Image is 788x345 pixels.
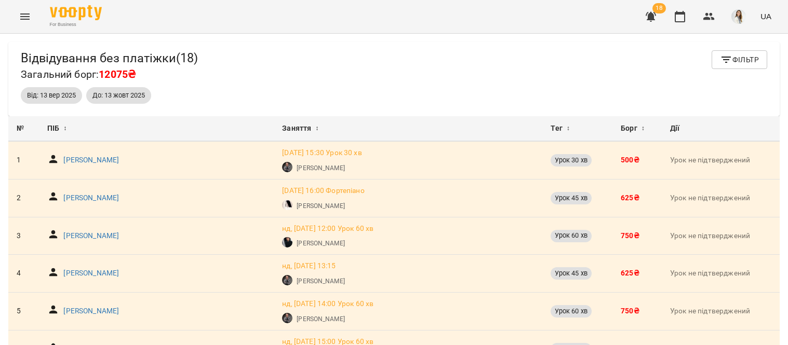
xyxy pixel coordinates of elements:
span: Від: 13 вер 2025 [21,91,82,100]
a: [PERSON_NAME] [297,201,344,211]
td: 1 [8,142,39,179]
div: Дії [670,122,771,135]
button: Фільтр [712,50,767,69]
b: 625 ₴ [621,194,639,202]
a: [PERSON_NAME] [63,268,119,279]
span: Тег [551,122,562,135]
span: ↕ [63,122,66,135]
span: Урок 60 хв [551,307,591,316]
span: ↕ [567,122,570,135]
span: For Business [50,21,102,28]
td: 2 [8,180,39,217]
img: Voopty Logo [50,5,102,20]
img: Тетяна [282,200,292,210]
button: UA [756,7,776,26]
span: Урок 60 хв [551,231,591,240]
p: Урок не підтверджений [670,193,771,203]
p: Урок не підтверджений [670,155,771,165]
h6: Загальний борг: [21,66,198,82]
span: UA [760,11,771,22]
div: № [17,122,31,135]
span: Заняття [282,122,311,135]
td: 3 [8,217,39,255]
a: нд, [DATE] 12:00 Урок 60 хв [282,224,373,234]
img: abcb920824ed1c0b1cb573ad24907a7f.png [731,9,746,24]
span: ПІБ [47,122,59,135]
span: Урок 30 хв [551,156,591,165]
span: Борг [621,122,637,135]
p: Урок не підтверджений [670,306,771,316]
span: Фільтр [720,53,759,66]
span: 18 [652,3,666,13]
p: Урок не підтверджений [670,268,771,279]
a: [PERSON_NAME] [297,239,344,248]
h5: Відвідування без платіжки ( 18 ) [21,50,198,66]
img: Вячеслав [282,237,292,247]
a: [PERSON_NAME] [63,306,119,316]
span: Урок 45 хв [551,269,591,278]
p: Урок не підтверджений [670,231,771,241]
b: 625 ₴ [621,269,639,277]
a: нд, [DATE] 14:00 Урок 60 хв [282,299,373,309]
a: [DATE] 15:30 Урок 30 хв [282,148,362,158]
span: ↕ [642,122,645,135]
span: Урок 45 хв [551,194,591,203]
a: [PERSON_NAME] [63,155,119,165]
b: 750 ₴ [621,231,639,240]
img: Максим [282,313,292,323]
td: 5 [8,293,39,330]
b: 750 ₴ [621,307,639,315]
a: [DATE] 16:00 Фортепіано [282,186,364,196]
a: [PERSON_NAME] [297,163,344,173]
a: [PERSON_NAME] [297,314,344,324]
a: [PERSON_NAME] [63,231,119,241]
span: ↕ [315,122,318,135]
button: Menu [12,4,37,29]
img: Максим [282,275,292,285]
span: До: 13 жовт 2025 [86,91,151,100]
a: нд, [DATE] 13:15 [282,261,336,271]
b: 500 ₴ [621,156,639,164]
a: [PERSON_NAME] [297,277,344,286]
a: [PERSON_NAME] [63,193,119,203]
img: Максим [282,162,292,172]
td: 4 [8,255,39,293]
span: 12075₴ [99,68,136,80]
